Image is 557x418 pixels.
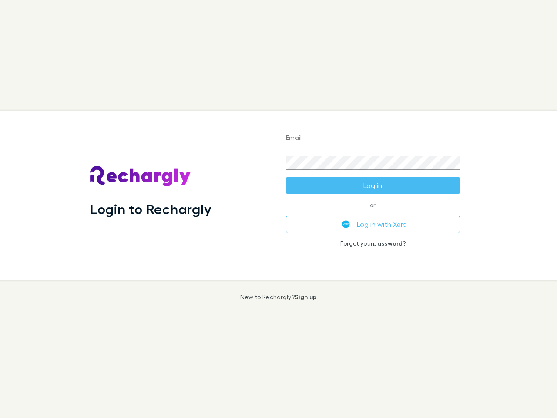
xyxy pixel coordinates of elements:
img: Rechargly's Logo [90,166,191,187]
span: or [286,205,460,205]
a: Sign up [295,293,317,300]
a: password [373,239,403,247]
h1: Login to Rechargly [90,201,211,217]
p: Forgot your ? [286,240,460,247]
p: New to Rechargly? [240,293,317,300]
button: Log in [286,177,460,194]
button: Log in with Xero [286,216,460,233]
img: Xero's logo [342,220,350,228]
